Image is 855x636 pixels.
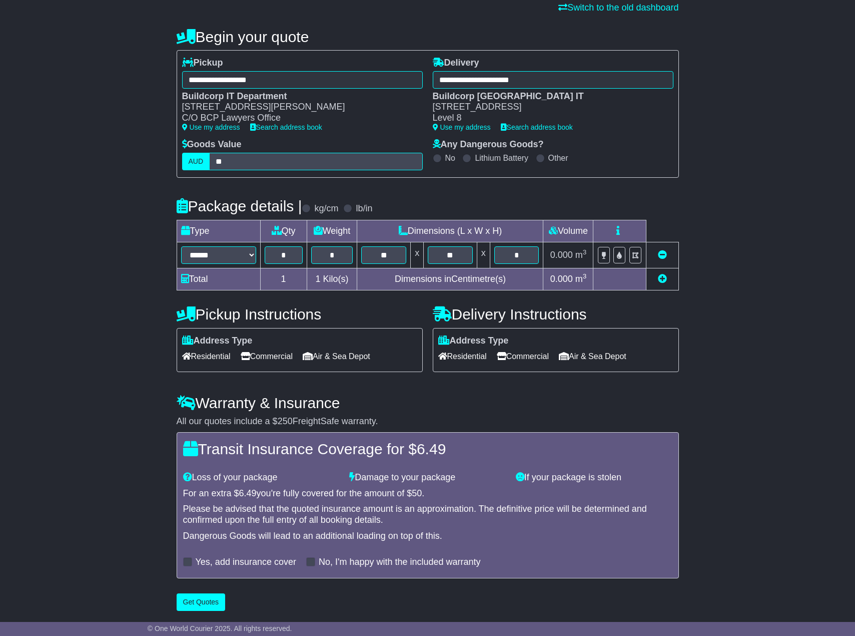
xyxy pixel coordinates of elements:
[183,504,672,525] div: Please be advised that the quoted insurance amount is an approximation. The definitive price will...
[177,306,423,323] h4: Pickup Instructions
[433,139,544,150] label: Any Dangerous Goods?
[182,153,210,170] label: AUD
[182,139,242,150] label: Goods Value
[433,123,491,131] a: Use my address
[182,91,413,102] div: Buildcorp IT Department
[307,268,357,290] td: Kilo(s)
[314,203,338,214] label: kg/cm
[182,58,223,69] label: Pickup
[319,557,481,568] label: No, I'm happy with the included warranty
[177,395,679,411] h4: Warranty & Insurance
[501,123,573,131] a: Search address book
[182,349,231,364] span: Residential
[177,198,302,214] h4: Package details |
[433,113,663,124] div: Level 8
[177,593,226,611] button: Get Quotes
[239,488,257,498] span: 6.49
[177,220,260,242] td: Type
[575,274,587,284] span: m
[433,58,479,69] label: Delivery
[357,220,543,242] td: Dimensions (L x W x H)
[558,3,678,13] a: Switch to the old dashboard
[182,102,413,113] div: [STREET_ADDRESS][PERSON_NAME]
[307,220,357,242] td: Weight
[438,349,487,364] span: Residential
[183,488,672,499] div: For an extra $ you're fully covered for the amount of $ .
[511,472,677,483] div: If your package is stolen
[356,203,372,214] label: lb/in
[303,349,370,364] span: Air & Sea Depot
[177,268,260,290] td: Total
[183,531,672,542] div: Dangerous Goods will lead to an additional loading on top of this.
[497,349,549,364] span: Commercial
[250,123,322,131] a: Search address book
[178,472,345,483] div: Loss of your package
[550,250,573,260] span: 0.000
[417,441,446,457] span: 6.49
[260,220,307,242] td: Qty
[575,250,587,260] span: m
[177,416,679,427] div: All our quotes include a $ FreightSafe warranty.
[411,242,424,268] td: x
[583,272,587,280] sup: 3
[583,248,587,256] sup: 3
[357,268,543,290] td: Dimensions in Centimetre(s)
[182,123,240,131] a: Use my address
[182,113,413,124] div: C/O BCP Lawyers Office
[260,268,307,290] td: 1
[658,274,667,284] a: Add new item
[433,306,679,323] h4: Delivery Instructions
[315,274,320,284] span: 1
[477,242,490,268] td: x
[445,153,455,163] label: No
[438,336,509,347] label: Address Type
[559,349,626,364] span: Air & Sea Depot
[543,220,593,242] td: Volume
[344,472,511,483] div: Damage to your package
[241,349,293,364] span: Commercial
[183,441,672,457] h4: Transit Insurance Coverage for $
[548,153,568,163] label: Other
[412,488,422,498] span: 50
[196,557,296,568] label: Yes, add insurance cover
[177,29,679,45] h4: Begin your quote
[475,153,528,163] label: Lithium Battery
[658,250,667,260] a: Remove this item
[182,336,253,347] label: Address Type
[550,274,573,284] span: 0.000
[148,624,292,632] span: © One World Courier 2025. All rights reserved.
[433,102,663,113] div: [STREET_ADDRESS]
[433,91,663,102] div: Buildcorp [GEOGRAPHIC_DATA] IT
[278,416,293,426] span: 250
